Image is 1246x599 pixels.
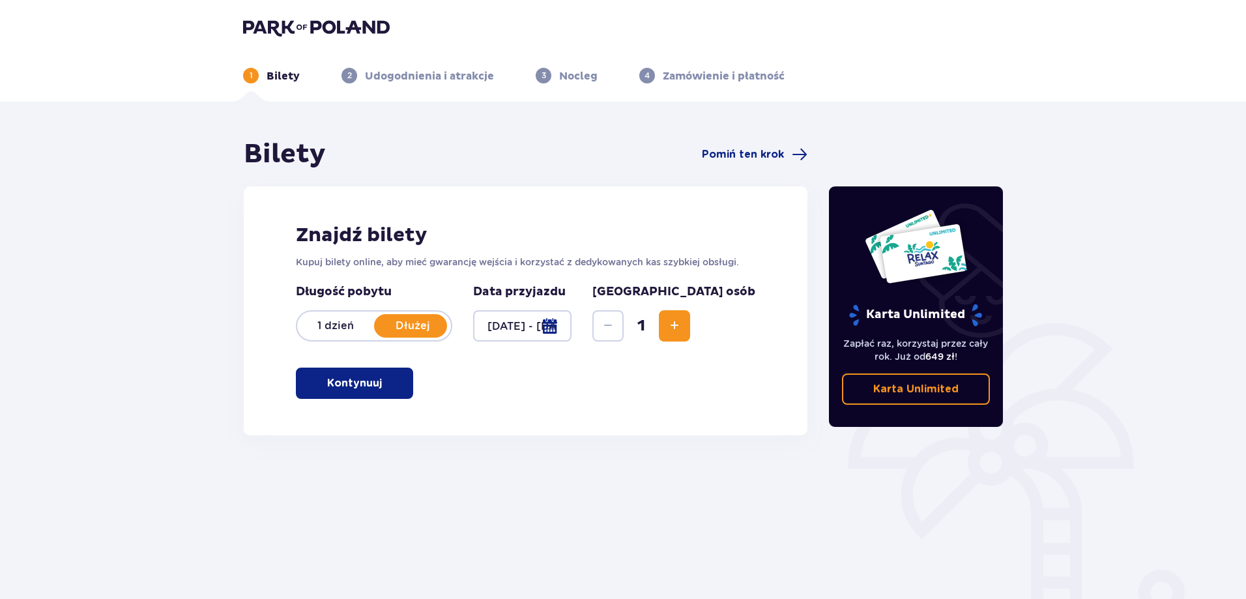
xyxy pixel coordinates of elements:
[327,376,382,390] p: Kontynuuj
[592,284,755,300] p: [GEOGRAPHIC_DATA] osób
[626,316,656,336] span: 1
[347,70,352,81] p: 2
[848,304,983,327] p: Karta Unlimited
[296,223,755,248] h2: Znajdź bilety
[702,147,784,162] span: Pomiń ten krok
[542,70,546,81] p: 3
[296,256,755,269] p: Kupuj bilety online, aby mieć gwarancję wejścia i korzystać z dedykowanych kas szybkiej obsługi.
[559,69,598,83] p: Nocleg
[842,373,991,405] a: Karta Unlimited
[296,284,452,300] p: Długość pobytu
[592,310,624,342] button: Decrease
[659,310,690,342] button: Increase
[243,18,390,37] img: Park of Poland logo
[473,284,566,300] p: Data przyjazdu
[296,368,413,399] button: Kontynuuj
[244,138,326,171] h1: Bilety
[663,69,785,83] p: Zamówienie i płatność
[702,147,807,162] a: Pomiń ten krok
[365,69,494,83] p: Udogodnienia i atrakcje
[873,382,959,396] p: Karta Unlimited
[250,70,253,81] p: 1
[925,351,955,362] span: 649 zł
[267,69,300,83] p: Bilety
[374,319,451,333] p: Dłużej
[297,319,374,333] p: 1 dzień
[842,337,991,363] p: Zapłać raz, korzystaj przez cały rok. Już od !
[645,70,650,81] p: 4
